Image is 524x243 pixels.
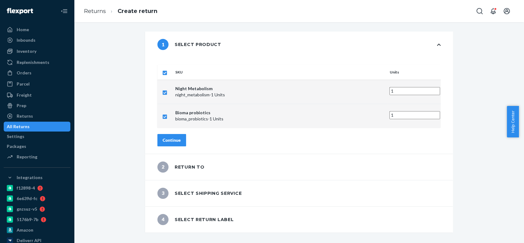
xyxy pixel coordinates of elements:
a: Inventory [4,46,70,56]
div: Orders [17,70,31,76]
div: Settings [7,133,24,140]
input: Enter quantity [389,111,440,119]
button: Open notifications [487,5,499,17]
div: Return to [157,161,204,173]
div: f12898-4 [17,185,35,191]
div: Inventory [17,48,36,54]
button: Open Search Box [473,5,486,17]
button: Help Center [507,106,519,137]
p: Night Metabolism [175,86,385,92]
th: Units [387,65,441,80]
a: All Returns [4,122,70,132]
a: Returns [4,111,70,121]
a: Prep [4,101,70,111]
div: gnzsuz-v5 [17,206,37,212]
button: Continue [157,134,186,146]
a: Amazon [4,225,70,235]
div: 6e639d-fc [17,195,37,202]
button: Integrations [4,173,70,182]
div: Packages [7,143,26,149]
a: Home [4,25,70,35]
a: gnzsuz-v5 [4,204,70,214]
div: Select shipping service [157,188,242,199]
p: night_metabolism - 1 Units [175,92,385,98]
button: Close Navigation [58,5,70,17]
div: Home [17,27,29,33]
p: bioma_probiotics - 1 Units [175,116,385,122]
span: 3 [157,188,168,199]
th: SKU [173,65,387,80]
a: Settings [4,132,70,141]
span: 4 [157,214,168,225]
div: Returns [17,113,33,119]
a: Returns [84,8,106,15]
div: Freight [17,92,32,98]
a: Orders [4,68,70,78]
a: 5176b9-7b [4,215,70,224]
input: Enter quantity [389,87,440,95]
ol: breadcrumbs [79,2,162,20]
a: Freight [4,90,70,100]
a: Reporting [4,152,70,162]
div: Parcel [17,81,30,87]
a: Inbounds [4,35,70,45]
div: Amazon [17,227,33,233]
div: Continue [163,137,181,143]
a: f12898-4 [4,183,70,193]
span: 2 [157,161,168,173]
div: Integrations [17,174,43,181]
div: Select return label [157,214,234,225]
a: Replenishments [4,57,70,67]
div: Select product [157,39,221,50]
a: Packages [4,141,70,151]
p: Bioma probiotics [175,110,385,116]
span: Support [12,4,35,10]
div: Prep [17,103,26,109]
button: Open account menu [501,5,513,17]
a: Create return [118,8,157,15]
img: Flexport logo [7,8,33,14]
span: 1 [157,39,168,50]
a: 6e639d-fc [4,194,70,203]
a: Parcel [4,79,70,89]
div: 5176b9-7b [17,216,38,223]
div: All Returns [7,124,30,130]
div: Reporting [17,154,37,160]
div: Inbounds [17,37,35,43]
div: Replenishments [17,59,49,65]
